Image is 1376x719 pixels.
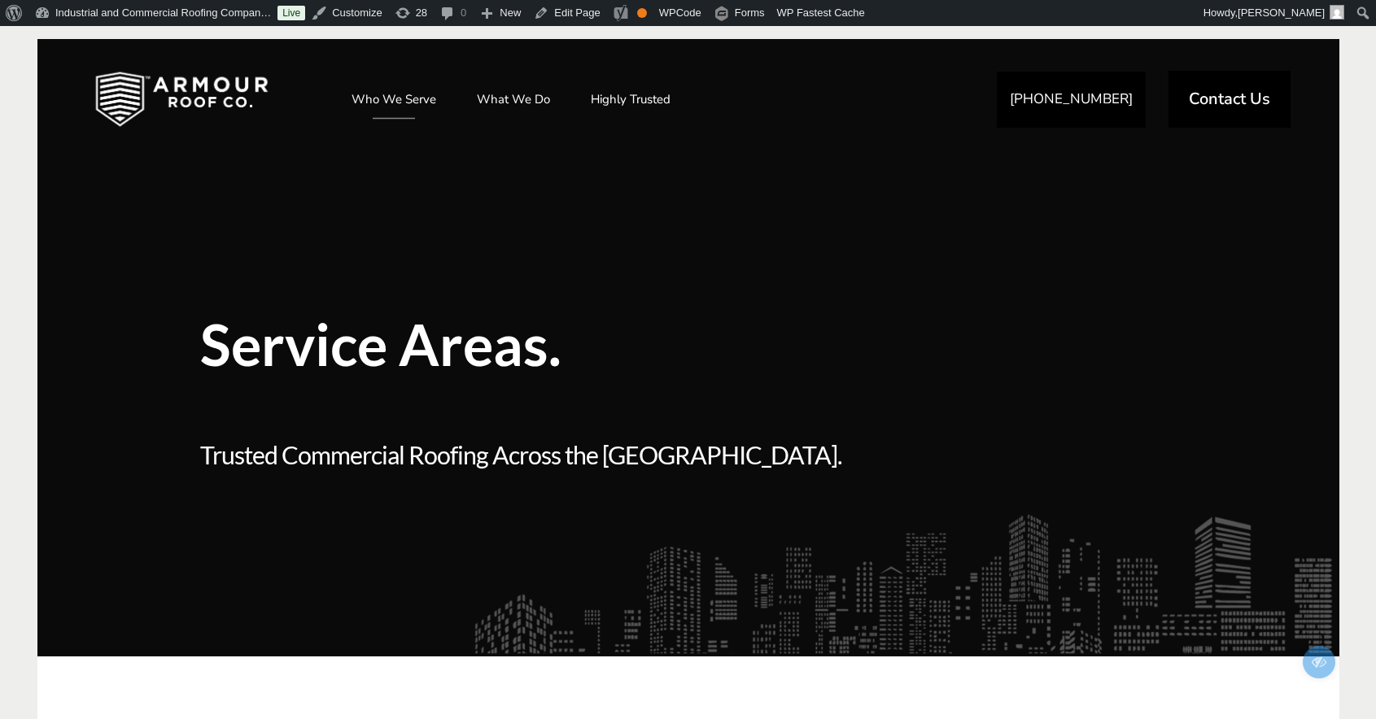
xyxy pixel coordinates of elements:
a: Highly Trusted [574,79,687,120]
span: Contact Us [1189,91,1270,107]
span: [PERSON_NAME] [1238,7,1325,19]
img: Industrial and Commercial Roofing Company | Armour Roof Co. [69,59,294,140]
a: Who We Serve [335,79,452,120]
a: Contact Us [1169,71,1291,128]
div: OK [637,8,647,18]
a: Live [277,6,305,20]
a: What We Do [461,79,566,120]
a: [PHONE_NUMBER] [997,72,1146,128]
span: Edit/Preview [1303,646,1335,678]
